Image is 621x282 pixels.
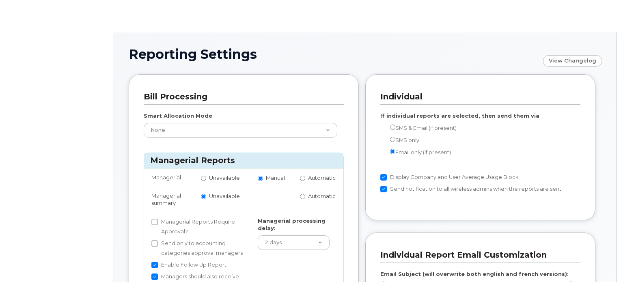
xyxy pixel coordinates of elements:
[209,174,240,181] span: Unavailable
[201,176,206,181] input: Unavailable
[258,176,263,181] input: Manual
[380,270,569,278] label: Email Subject (will overwrite both english and french versions):
[144,112,212,120] label: Smart Allocation Mode
[380,174,387,181] input: Display Company and User Average Usage Block
[151,239,243,258] label: Send only to accounting categories approval managers
[390,149,395,154] input: Email only (if present)
[380,91,574,102] h3: Individual
[266,174,285,181] span: Manual
[380,147,451,157] label: Email only (if present)
[150,155,337,166] h3: Managerial Reports
[144,187,194,212] td: Managerial summary
[380,186,387,192] input: Send notification to all wireless admins when the reports are sent
[151,273,158,280] input: Managers should also receive their own individual reports (uncheck to send only managerial report...
[300,194,305,199] input: Automatic
[258,217,330,232] label: Managerial processing delay:
[151,260,226,270] label: Enable Follow Up Report
[201,194,206,199] input: Unavailable
[151,262,158,268] input: Enable Follow Up Report
[209,193,240,199] span: Unavailable
[390,125,395,130] input: SMS & Email (if present)
[543,55,602,67] a: View Changelog
[380,112,539,120] label: If individual reports are selected, then send them via
[308,174,336,181] span: Automatic
[129,47,539,61] h1: Reporting Settings
[308,193,336,199] span: Automatic
[151,240,158,247] input: Send only to accounting categories approval managers
[300,176,305,181] input: Automatic
[380,184,561,194] label: Send notification to all wireless admins when the reports are sent
[151,217,243,237] label: Managerial Reports Require Approval?
[380,135,419,145] label: SMS only
[151,219,158,225] input: Managerial Reports Require Approval?
[144,91,338,102] h3: Bill Processing
[380,172,519,182] label: Display Company and User Average Usage Block
[380,250,574,260] h3: Individual Report Email Customization
[380,123,457,133] label: SMS & Email (if present)
[390,137,395,142] input: SMS only
[144,168,194,187] td: Managerial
